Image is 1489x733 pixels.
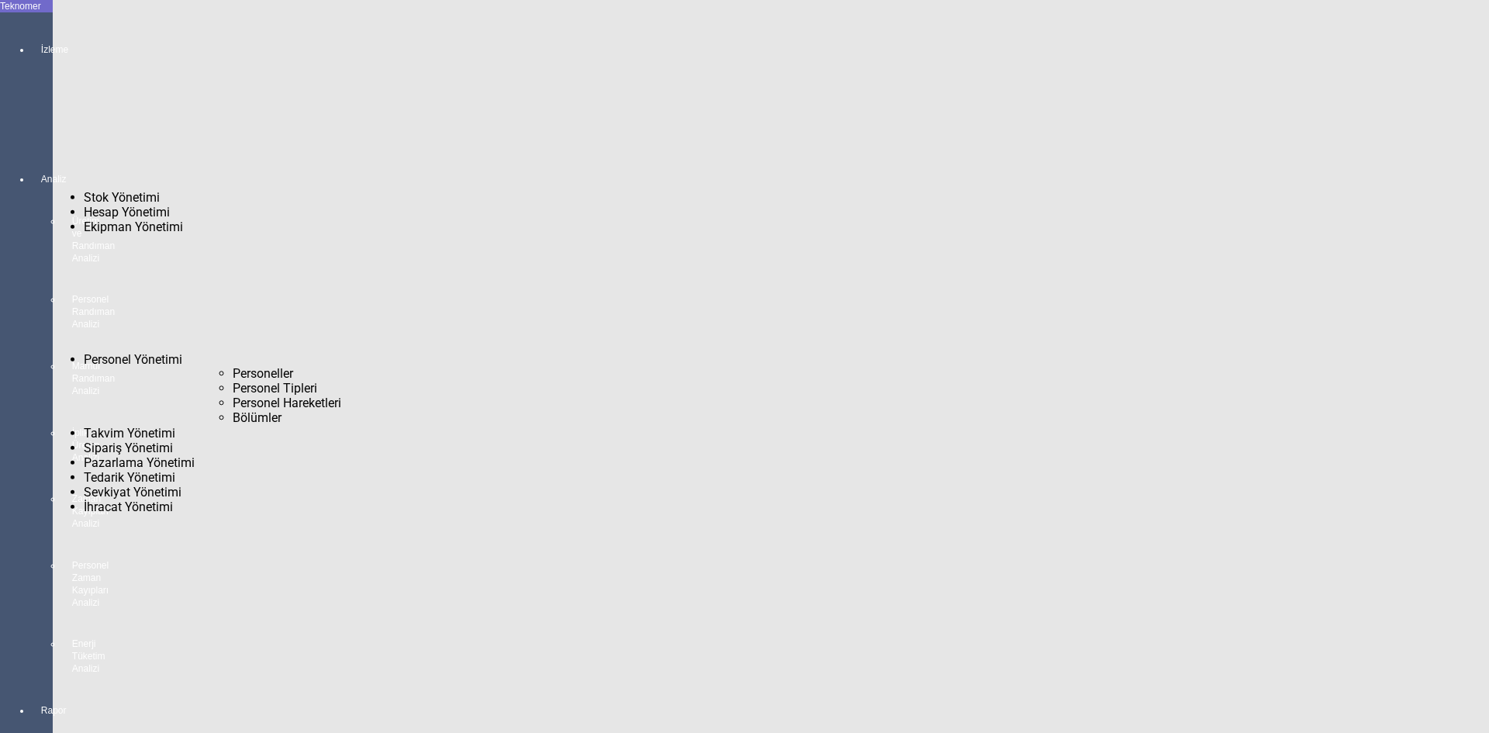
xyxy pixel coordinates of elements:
span: Stok Yönetimi [84,190,160,205]
span: Tedarik Yönetimi [84,470,175,485]
span: Personel Hareketleri [233,396,341,410]
span: Ekipman Yönetimi [84,220,183,234]
span: Personel Tipleri [233,381,317,396]
span: Personel Yönetimi [84,352,182,367]
span: Hesap Yönetimi [84,205,170,220]
span: Pazarlama Yönetimi [84,455,195,470]
span: Takvim Yönetimi [84,426,175,441]
span: Sevkiyat Yönetimi [84,485,181,500]
span: Personeller [233,366,293,381]
span: İhracat Yönetimi [84,500,173,514]
span: Sipariş Yönetimi [84,441,173,455]
span: Bölümler [233,410,282,425]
